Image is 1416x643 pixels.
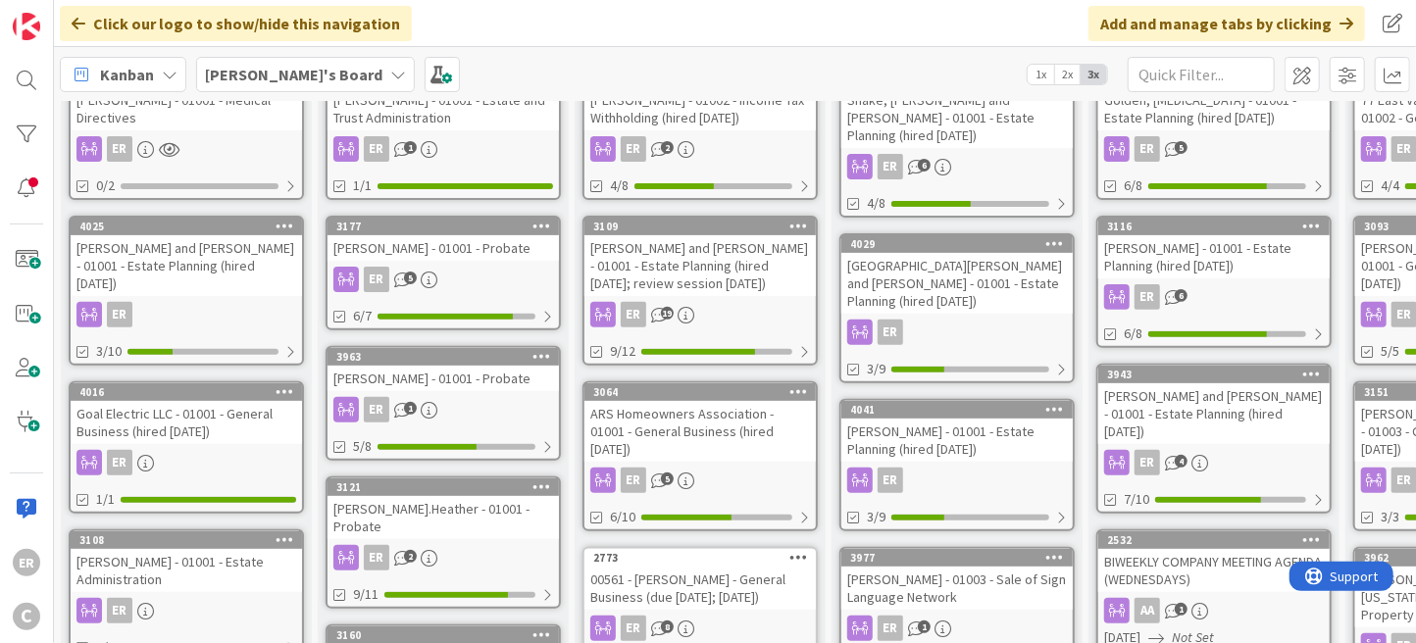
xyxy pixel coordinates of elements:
[582,216,818,366] a: 3109[PERSON_NAME] and [PERSON_NAME] - 01001 - Estate Planning (hired [DATE]; review session [DATE...
[867,193,885,214] span: 4/8
[610,175,629,196] span: 4/8
[404,141,417,154] span: 1
[1175,455,1188,468] span: 4
[107,136,132,162] div: ER
[96,175,115,196] span: 0/2
[1098,383,1330,444] div: [PERSON_NAME] and [PERSON_NAME] - 01001 - Estate Planning (hired [DATE])
[71,383,302,444] div: 4016Goal Electric LLC - 01001 - General Business (hired [DATE])
[328,218,559,261] div: 3177[PERSON_NAME] - 01001 - Probate
[878,468,903,493] div: ER
[404,550,417,563] span: 2
[328,478,559,496] div: 3121
[1054,65,1081,84] span: 2x
[364,136,389,162] div: ER
[71,136,302,162] div: ER
[328,348,559,366] div: 3963
[839,399,1075,531] a: 4041[PERSON_NAME] - 01001 - Estate Planning (hired [DATE])ER3/9
[1096,364,1332,514] a: 3943[PERSON_NAME] and [PERSON_NAME] - 01001 - Estate Planning (hired [DATE])ER7/10
[353,306,372,326] span: 6/7
[69,68,304,200] a: [PERSON_NAME] - 01001 - Medical DirectivesER0/2
[841,235,1073,314] div: 4029[GEOGRAPHIC_DATA][PERSON_NAME] and [PERSON_NAME] - 01001 - Estate Planning (hired [DATE])
[336,628,559,642] div: 3160
[584,549,816,610] div: 277300561 - [PERSON_NAME] - General Business (due [DATE]; [DATE])
[1135,450,1160,475] div: ER
[584,218,816,296] div: 3109[PERSON_NAME] and [PERSON_NAME] - 01001 - Estate Planning (hired [DATE]; review session [DATE])
[1135,284,1160,310] div: ER
[1081,65,1107,84] span: 3x
[1098,531,1330,549] div: 2532
[584,616,816,641] div: ER
[1107,533,1330,547] div: 2532
[60,6,412,41] div: Click our logo to show/hide this navigation
[839,68,1075,218] a: Shake, [PERSON_NAME] and [PERSON_NAME] - 01001 - Estate Planning (hired [DATE])ER4/8
[841,549,1073,610] div: 3977[PERSON_NAME] - 01003 - Sale of Sign Language Network
[582,68,818,200] a: [PERSON_NAME] - 01002 - Income Tax Withholding (hired [DATE])ER4/8
[584,383,816,401] div: 3064
[336,480,559,494] div: 3121
[841,320,1073,345] div: ER
[1175,603,1188,616] span: 1
[1088,6,1365,41] div: Add and manage tabs by clicking
[1098,218,1330,278] div: 3116[PERSON_NAME] - 01001 - Estate Planning (hired [DATE])
[584,218,816,235] div: 3109
[661,472,674,485] span: 5
[621,136,646,162] div: ER
[841,616,1073,641] div: ER
[328,235,559,261] div: [PERSON_NAME] - 01001 - Probate
[841,549,1073,567] div: 3977
[584,468,816,493] div: ER
[353,175,372,196] span: 1/1
[364,397,389,422] div: ER
[1128,57,1275,92] input: Quick Filter...
[584,302,816,327] div: ER
[1107,368,1330,381] div: 3943
[841,87,1073,148] div: Shake, [PERSON_NAME] and [PERSON_NAME] - 01001 - Estate Planning (hired [DATE])
[353,584,379,605] span: 9/11
[584,401,816,462] div: ARS Homeowners Association - 01001 - General Business (hired [DATE])
[1028,65,1054,84] span: 1x
[593,551,816,565] div: 2773
[841,567,1073,610] div: [PERSON_NAME] - 01003 - Sale of Sign Language Network
[107,598,132,623] div: ER
[1098,235,1330,278] div: [PERSON_NAME] - 01001 - Estate Planning (hired [DATE])
[621,302,646,327] div: ER
[328,478,559,539] div: 3121[PERSON_NAME].Heather - 01001 - Probate
[584,136,816,162] div: ER
[1381,341,1399,362] span: 5/5
[328,496,559,539] div: [PERSON_NAME].Heather - 01001 - Probate
[100,63,154,86] span: Kanban
[584,549,816,567] div: 2773
[326,476,561,609] a: 3121[PERSON_NAME].Heather - 01001 - ProbateER9/11
[1098,136,1330,162] div: ER
[867,507,885,527] span: 3/9
[1098,366,1330,383] div: 3943
[841,419,1073,462] div: [PERSON_NAME] - 01001 - Estate Planning (hired [DATE])
[621,616,646,641] div: ER
[71,401,302,444] div: Goal Electric LLC - 01001 - General Business (hired [DATE])
[205,65,382,84] b: [PERSON_NAME]'s Board
[1135,136,1160,162] div: ER
[1098,549,1330,592] div: BIWEEKLY COMPANY MEETING AGENDA (WEDNESDAYS)
[593,220,816,233] div: 3109
[1175,141,1188,154] span: 5
[610,341,635,362] span: 9/12
[13,603,40,630] div: C
[918,159,931,172] span: 6
[1135,598,1160,623] div: AA
[326,216,561,330] a: 3177[PERSON_NAME] - 01001 - ProbateER6/7
[841,468,1073,493] div: ER
[841,401,1073,462] div: 4041[PERSON_NAME] - 01001 - Estate Planning (hired [DATE])
[841,253,1073,314] div: [GEOGRAPHIC_DATA][PERSON_NAME] and [PERSON_NAME] - 01001 - Estate Planning (hired [DATE])
[71,549,302,592] div: [PERSON_NAME] - 01001 - Estate Administration
[584,567,816,610] div: 00561 - [PERSON_NAME] - General Business (due [DATE]; [DATE])
[584,383,816,462] div: 3064ARS Homeowners Association - 01001 - General Business (hired [DATE])
[1124,489,1149,510] span: 7/10
[1098,450,1330,475] div: ER
[328,218,559,235] div: 3177
[1381,175,1399,196] span: 4/4
[1107,220,1330,233] div: 3116
[1098,87,1330,130] div: Golden, [MEDICAL_DATA] - 01001 - Estate Planning (hired [DATE])
[841,401,1073,419] div: 4041
[328,267,559,292] div: ER
[328,366,559,391] div: [PERSON_NAME] - 01001 - Probate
